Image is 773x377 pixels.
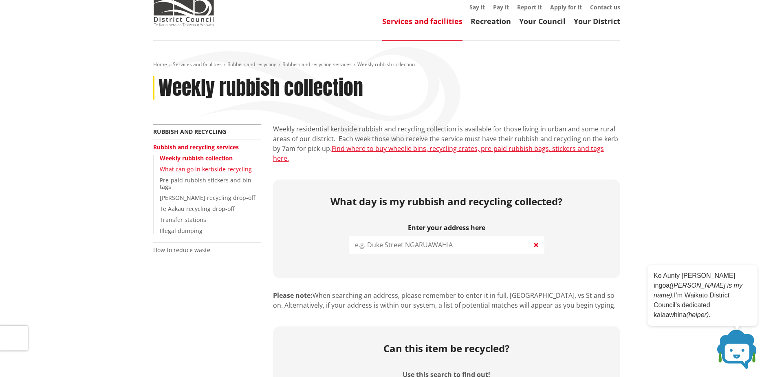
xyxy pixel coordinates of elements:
nav: breadcrumb [153,61,620,68]
p: Weekly residential kerbside rubbish and recycling collection is available for those living in urb... [273,124,620,163]
a: What can go in kerbside recycling [160,165,252,173]
h2: Can this item be recycled? [383,343,509,355]
input: e.g. Duke Street NGARUAWAHIA [349,236,544,254]
a: Rubbish and recycling services [282,61,352,68]
a: Report it [517,3,542,11]
a: Pre-paid rubbish stickers and bin tags [160,176,251,191]
a: Rubbish and recycling services [153,143,239,151]
p: When searching an address, please remember to enter it in full, [GEOGRAPHIC_DATA], vs St and so o... [273,291,620,310]
label: Enter your address here [349,224,544,232]
a: Illegal dumping [160,227,203,235]
a: Services and facilities [382,16,462,26]
a: Apply for it [550,3,582,11]
a: Home [153,61,167,68]
a: Te Aakau recycling drop-off [160,205,234,213]
h2: What day is my rubbish and recycling collected? [279,196,614,208]
a: Your District [574,16,620,26]
a: How to reduce waste [153,246,210,254]
a: Contact us [590,3,620,11]
a: Rubbish and recycling [227,61,277,68]
a: Weekly rubbish collection [160,154,233,162]
a: Recreation [471,16,511,26]
a: Rubbish and recycling [153,128,226,135]
span: Weekly rubbish collection [357,61,415,68]
a: Services and facilities [173,61,222,68]
a: [PERSON_NAME] recycling drop-off [160,194,255,202]
em: (helper) [686,311,709,318]
strong: Please note: [273,291,313,300]
a: Find where to buy wheelie bins, recycling crates, pre-paid rubbish bags, stickers and tags here. [273,144,604,163]
p: Ko Aunty [PERSON_NAME] ingoa I’m Waikato District Council’s dedicated kaiaawhina . [654,271,751,320]
em: ([PERSON_NAME] is my name). [654,282,742,299]
a: Transfer stations [160,216,206,224]
a: Say it [469,3,485,11]
h1: Weekly rubbish collection [159,76,363,100]
a: Your Council [519,16,566,26]
a: Pay it [493,3,509,11]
